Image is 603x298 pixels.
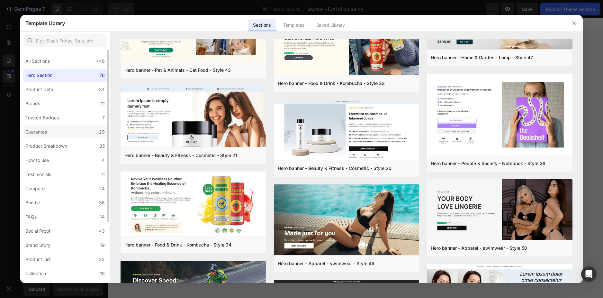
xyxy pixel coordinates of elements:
[427,179,572,241] img: hr50.png
[99,227,105,235] div: 43
[25,71,52,79] div: Hero Section
[278,260,374,267] div: Hero banner - Apparel - swimwear - Style 49
[121,86,266,148] img: hr21.png
[25,142,67,150] div: Product Breakdown
[25,270,46,277] div: Collection
[234,30,268,35] div: Drop element here
[99,86,105,93] div: 34
[278,19,310,32] div: Templates
[25,57,50,65] div: All Sections
[25,199,40,207] div: Bundle
[25,100,40,107] div: Brands
[25,156,49,164] div: How to use
[25,114,59,122] div: Trusted Badges
[278,79,385,87] div: Hero banner - Food & Drink - Kombucha - Style 33
[121,172,266,238] img: hr34.png
[581,266,597,282] div: Open Intercom Messenger
[25,171,51,178] div: Testimonials
[96,57,105,65] div: 446
[101,171,105,178] div: 11
[102,156,105,164] div: 4
[99,199,105,207] div: 36
[100,270,105,277] div: 19
[23,34,107,47] input: E.g.: Black Friday, Sale, etc.
[99,142,105,150] div: 35
[427,74,572,156] img: hr38.png
[101,100,105,107] div: 11
[25,227,50,235] div: Social Proof
[100,213,105,221] div: 14
[99,128,105,136] div: 29
[278,164,392,172] div: Hero banner - Beauty & Fitness - Cosmetic - Style 20
[431,160,545,167] div: Hero banner - People & Society - Notebook - Style 38
[25,185,45,192] div: Compare
[25,15,65,32] h2: Template Library
[99,71,105,79] div: 76
[25,241,50,249] div: Brand Story
[25,86,55,93] div: Product Detail
[431,54,533,61] div: Hero banner - Home & Garden - Lamp - Style 47
[311,19,350,32] div: Saved Library
[25,256,51,263] div: Product List
[431,244,527,252] div: Hero banner - Apparel - swimwear - Style 50
[25,128,47,136] div: Guarantee
[274,184,419,256] img: hr49.png
[102,114,105,122] div: 7
[124,241,231,249] div: Hero banner - Food & Drink - Kombucha - Style 34
[99,185,105,192] div: 24
[274,99,419,161] img: hr20.png
[274,12,419,76] img: hr33.png
[25,213,37,221] div: FAQs
[99,256,105,263] div: 22
[248,19,276,32] div: Sections
[100,241,105,249] div: 19
[124,152,237,159] div: Hero banner - Beauty & Fitness - Cosmetic - Style 21
[124,66,231,74] div: Hero banner - Pet & Animals - Cat Food - Style 43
